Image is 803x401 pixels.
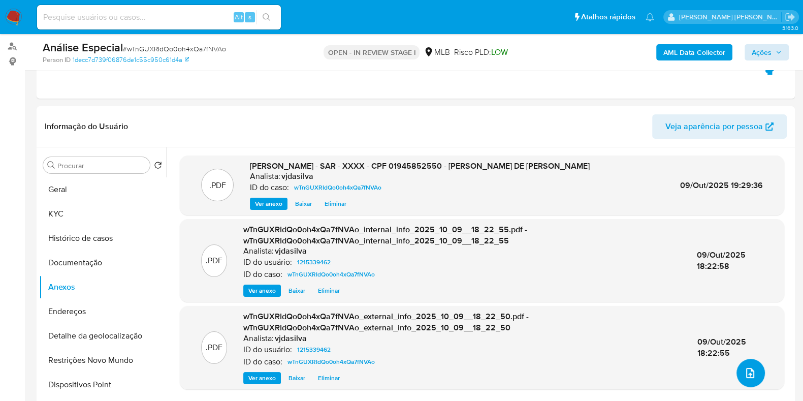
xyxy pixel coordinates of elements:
span: 3.163.0 [782,24,798,32]
p: ID do caso: [243,269,282,280]
span: wTnGUXRIdQo0oh4xQa7fNVAo [287,356,375,368]
a: wTnGUXRIdQo0oh4xQa7fNVAo [283,268,379,281]
p: ID do usuário: [243,257,292,267]
button: Eliminar [313,372,345,384]
span: s [248,12,251,22]
button: Histórico de casos [39,226,166,251]
a: Notificações [646,13,654,21]
span: Eliminar [325,199,346,209]
button: Detalhe da geolocalização [39,324,166,348]
span: LOW [491,46,507,58]
p: .PDF [206,342,222,353]
input: Pesquise usuários ou casos... [37,11,281,24]
p: .PDF [206,255,222,266]
span: Atalhos rápidos [581,12,635,22]
p: Analista: [243,246,274,256]
span: Baixar [288,286,305,296]
p: .PDF [209,180,226,191]
button: Baixar [290,198,317,210]
span: Veja aparência por pessoa [665,114,763,139]
span: Ver anexo [248,373,276,383]
span: 09/Out/2025 19:29:36 [680,179,763,191]
div: MLB [424,47,449,58]
p: Analista: [250,171,280,181]
button: Documentação [39,251,166,275]
span: 09/Out/2025 18:22:55 [697,336,746,359]
span: wTnGUXRIdQo0oh4xQa7fNVAo [287,268,375,281]
button: Eliminar [313,285,345,297]
span: 09/Out/2025 18:22:58 [697,249,746,272]
button: Restrições Novo Mundo [39,348,166,373]
button: KYC [39,202,166,226]
span: Eliminar [318,373,340,383]
button: Ver anexo [243,285,281,297]
button: Baixar [283,372,310,384]
button: AML Data Collector [656,44,732,60]
span: Baixar [288,373,305,383]
span: 1215339462 [297,256,331,268]
button: Procurar [47,161,55,169]
button: Baixar [283,285,310,297]
a: wTnGUXRIdQo0oh4xQa7fNVAo [283,356,379,368]
button: Dispositivos Point [39,373,166,397]
span: Baixar [295,199,312,209]
button: Veja aparência por pessoa [652,114,787,139]
p: OPEN - IN REVIEW STAGE I [324,45,420,59]
button: Anexos [39,275,166,299]
span: wTnGUXRIdQo0oh4xQa7fNVAo [294,181,381,194]
span: Risco PLD: [454,47,507,58]
button: upload-file [736,359,765,387]
span: Ver anexo [255,199,282,209]
button: Eliminar [319,198,351,210]
span: Alt [235,12,243,22]
a: wTnGUXRIdQo0oh4xQa7fNVAo [290,181,386,194]
button: Geral [39,177,166,202]
h6: vjdasilva [281,171,313,181]
h6: vjdasilva [275,246,307,256]
button: Endereços [39,299,166,324]
span: Ações [752,44,772,60]
button: Ações [745,44,789,60]
span: wTnGUXRIdQo0oh4xQa7fNVAo_external_info_2025_10_09__18_22_50.pdf - wTnGUXRIdQo0oh4xQa7fNVAo_extern... [243,311,529,333]
p: ID do caso: [250,182,289,193]
h6: vjdasilva [275,333,307,344]
span: [PERSON_NAME] - SAR - XXXX - CPF 01945852550 - [PERSON_NAME] DE [PERSON_NAME] [250,160,590,172]
b: AML Data Collector [663,44,725,60]
a: 1decc7d739f06876de1c55c950c61d4a [73,55,189,65]
span: 1215339462 [297,344,331,356]
p: Analista: [243,333,274,344]
p: viviane.jdasilva@mercadopago.com.br [679,12,782,22]
b: Person ID [43,55,71,65]
span: wTnGUXRIdQo0oh4xQa7fNVAo_internal_info_2025_10_09__18_22_55.pdf - wTnGUXRIdQo0oh4xQa7fNVAo_intern... [243,224,527,246]
span: Eliminar [318,286,340,296]
button: search-icon [256,10,277,24]
h1: Informação do Usuário [45,121,128,132]
a: 1215339462 [293,256,335,268]
button: Ver anexo [243,372,281,384]
a: Sair [785,12,795,22]
p: ID do usuário: [243,345,292,355]
p: ID do caso: [243,357,282,367]
input: Procurar [57,161,146,170]
span: Ver anexo [248,286,276,296]
a: 1215339462 [293,344,335,356]
b: Análise Especial [43,39,123,55]
span: # wTnGUXRIdQo0oh4xQa7fNVAo [123,44,226,54]
button: Ver anexo [250,198,287,210]
button: Retornar ao pedido padrão [154,161,162,172]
